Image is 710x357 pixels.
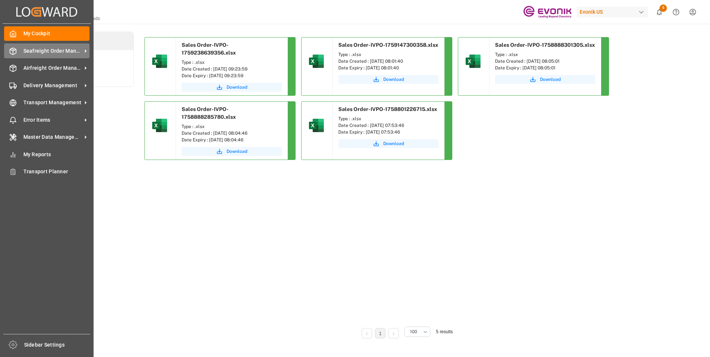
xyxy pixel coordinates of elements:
[668,4,684,20] button: Help Center
[577,7,648,17] div: Evonik US
[23,82,82,89] span: Delivery Management
[4,26,89,41] a: My Cockpit
[464,52,482,70] img: microsoft-excel-2019--v1.png
[338,106,437,112] span: Sales Order-IVPO-1758801226715.xlsx
[388,328,399,338] li: Next Page
[523,6,571,19] img: Evonik-brand-mark-Deep-Purple-RGB.jpeg_1700498283.jpeg
[182,66,282,72] div: Date Created : [DATE] 09:23:59
[379,331,382,336] a: 1
[227,148,247,155] span: Download
[182,130,282,137] div: Date Created : [DATE] 08:04:46
[338,139,439,148] button: Download
[338,115,439,122] div: Type : .xlsx
[182,72,282,79] div: Date Expiry : [DATE] 09:23:59
[23,151,90,158] span: My Reports
[495,58,595,65] div: Date Created : [DATE] 08:05:01
[227,84,247,91] span: Download
[338,65,439,71] div: Date Expiry : [DATE] 08:01:40
[182,83,282,92] button: Download
[23,133,82,141] span: Master Data Management
[651,4,668,20] button: show 5 new notifications
[307,117,325,134] img: microsoft-excel-2019--v1.png
[182,42,236,56] span: Sales Order-IVPO-1759238639356.xlsx
[383,76,404,83] span: Download
[577,5,651,19] button: Evonik US
[436,329,453,334] span: 5 results
[23,30,90,37] span: My Cockpit
[151,52,169,70] img: microsoft-excel-2019--v1.png
[151,117,169,134] img: microsoft-excel-2019--v1.png
[410,328,417,335] span: 100
[338,122,439,129] div: Date Created : [DATE] 07:53:46
[182,106,236,120] span: Sales Order-IVPO-1758888285780.xlsx
[404,327,430,337] button: open menu
[540,76,561,83] span: Download
[23,64,82,72] span: Airfreight Order Management
[383,140,404,147] span: Download
[307,52,325,70] img: microsoft-excel-2019--v1.png
[23,47,82,55] span: Seafreight Order Management
[338,42,438,48] span: Sales Order-IVPO-1759147300358.xlsx
[4,147,89,161] a: My Reports
[659,4,667,12] span: 5
[24,341,91,349] span: Sidebar Settings
[338,58,439,65] div: Date Created : [DATE] 08:01:40
[23,99,82,107] span: Transport Management
[182,147,282,156] button: Download
[4,164,89,179] a: Transport Planner
[338,51,439,58] div: Type : .xlsx
[23,168,90,176] span: Transport Planner
[495,75,595,84] button: Download
[362,328,372,338] li: Previous Page
[182,123,282,130] div: Type : .xlsx
[495,42,595,48] span: Sales Order-IVPO-1758888301305.xlsx
[182,137,282,143] div: Date Expiry : [DATE] 08:04:46
[495,65,595,71] div: Date Expiry : [DATE] 08:05:01
[375,328,385,338] li: 1
[338,75,439,84] button: Download
[23,116,82,124] span: Error Items
[338,129,439,135] div: Date Expiry : [DATE] 07:53:46
[495,51,595,58] div: Type : .xlsx
[182,59,282,66] div: Type : .xlsx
